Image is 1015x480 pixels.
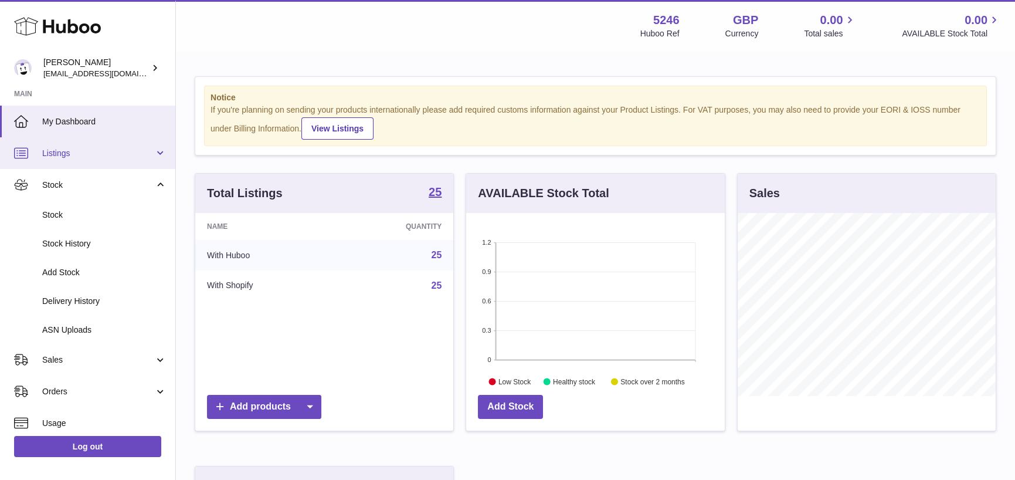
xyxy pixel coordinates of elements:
[301,117,374,140] a: View Listings
[553,377,596,386] text: Healthy stock
[483,268,491,275] text: 0.9
[211,104,980,140] div: If you're planning on sending your products internationally please add required customs informati...
[488,356,491,363] text: 0
[804,28,856,39] span: Total sales
[211,92,980,103] strong: Notice
[432,250,442,260] a: 25
[42,180,154,191] span: Stock
[621,377,685,386] text: Stock over 2 months
[640,28,680,39] div: Huboo Ref
[483,239,491,246] text: 1.2
[42,238,167,249] span: Stock History
[429,186,442,198] strong: 25
[820,12,843,28] span: 0.00
[195,240,334,271] td: With Huboo
[42,386,154,397] span: Orders
[43,69,172,78] span: [EMAIL_ADDRESS][DOMAIN_NAME]
[43,57,149,79] div: [PERSON_NAME]
[432,280,442,290] a: 25
[42,148,154,159] span: Listings
[653,12,680,28] strong: 5246
[195,271,334,301] td: With Shopify
[42,209,167,221] span: Stock
[902,12,1001,39] a: 0.00 AVAILABLE Stock Total
[42,267,167,278] span: Add Stock
[14,59,32,77] img: internalAdmin-5246@internal.huboo.com
[902,28,1001,39] span: AVAILABLE Stock Total
[42,296,167,307] span: Delivery History
[478,395,543,419] a: Add Stock
[207,395,321,419] a: Add products
[478,185,609,201] h3: AVAILABLE Stock Total
[195,213,334,240] th: Name
[334,213,453,240] th: Quantity
[965,12,987,28] span: 0.00
[725,28,759,39] div: Currency
[429,186,442,200] a: 25
[498,377,531,386] text: Low Stock
[14,436,161,457] a: Log out
[42,354,154,366] span: Sales
[733,12,758,28] strong: GBP
[804,12,856,39] a: 0.00 Total sales
[483,327,491,334] text: 0.3
[42,324,167,336] span: ASN Uploads
[42,116,167,127] span: My Dashboard
[483,298,491,305] text: 0.6
[42,418,167,429] span: Usage
[207,185,283,201] h3: Total Listings
[749,185,780,201] h3: Sales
